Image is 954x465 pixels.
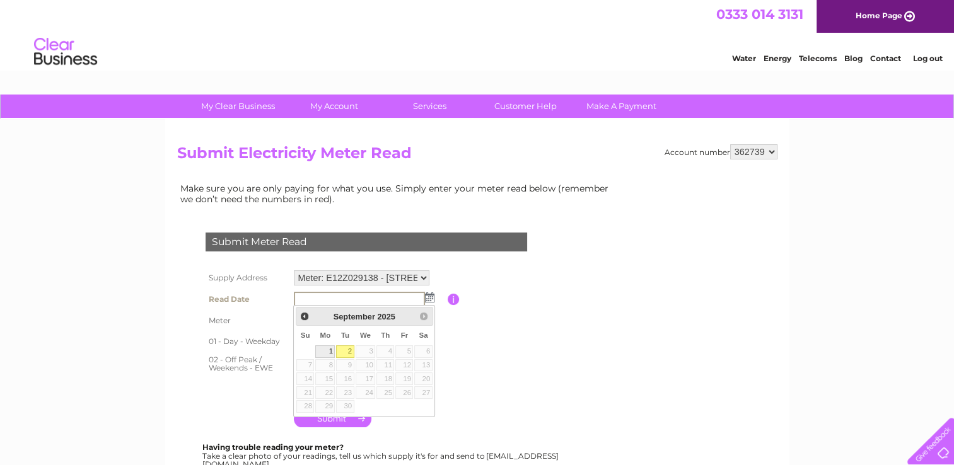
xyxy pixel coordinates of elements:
a: Prev [298,309,312,323]
th: Meter [202,310,291,331]
a: My Clear Business [186,95,290,118]
span: September [334,312,375,321]
img: logo.png [33,33,98,71]
span: Saturday [419,331,428,339]
th: 01 - Day - Weekday [202,331,291,352]
td: Are you sure the read you have entered is correct? [291,376,448,400]
span: Thursday [381,331,390,339]
img: ... [425,292,434,302]
a: Blog [844,54,863,63]
a: My Account [282,95,386,118]
input: Submit [294,410,371,427]
div: Submit Meter Read [206,233,527,251]
div: Account number [665,144,777,159]
a: Make A Payment [569,95,673,118]
h2: Submit Electricity Meter Read [177,144,777,168]
a: Contact [870,54,901,63]
a: 1 [315,345,335,358]
a: Energy [764,54,791,63]
th: Read Date [202,289,291,310]
a: 2 [336,345,354,358]
a: Telecoms [799,54,837,63]
span: 2025 [377,312,395,321]
a: Water [732,54,756,63]
a: 0333 014 3131 [716,6,803,22]
th: Supply Address [202,267,291,289]
input: Information [448,294,460,305]
a: Log out [912,54,942,63]
a: Services [378,95,482,118]
th: 02 - Off Peak / Weekends - EWE [202,352,291,377]
span: Wednesday [360,331,371,339]
b: Having trouble reading your meter? [202,442,344,452]
span: Prev [300,311,310,321]
span: Tuesday [341,331,349,339]
span: Friday [401,331,409,339]
span: Monday [320,331,331,339]
a: Customer Help [474,95,578,118]
td: Make sure you are only paying for what you use. Simply enter your meter read below (remember we d... [177,180,619,207]
div: Clear Business is a trading name of Verastar Limited (registered in [GEOGRAPHIC_DATA] No. 3667643... [180,7,776,61]
span: Sunday [301,331,310,339]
